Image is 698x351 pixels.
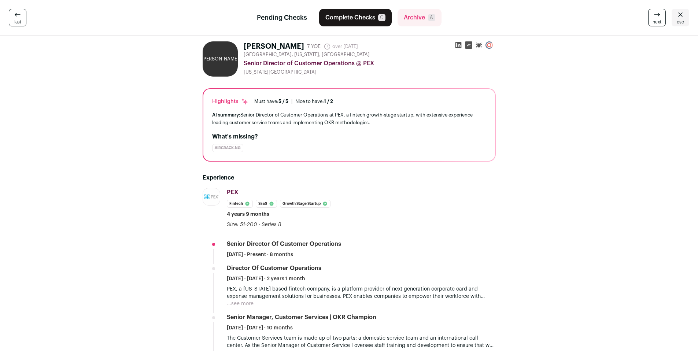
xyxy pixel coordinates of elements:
[227,324,293,332] span: [DATE] - [DATE] · 10 months
[212,111,486,126] div: Senior Director of Customer Operations at PEX, a fintech growth-stage startup, with extensive exp...
[227,222,257,227] span: Size: 51-200
[280,200,330,208] li: Growth Stage Startup
[212,132,486,141] h2: What's missing?
[672,9,689,26] a: esc
[257,12,307,23] span: Pending Checks
[307,43,321,50] div: 7 YOE
[319,9,392,26] button: Complete ChecksC
[324,99,333,104] span: 1 / 2
[212,98,248,105] div: Highlights
[14,19,21,25] span: last
[244,69,496,75] div: [US_STATE][GEOGRAPHIC_DATA]
[203,41,238,77] div: [PERSON_NAME]
[227,264,321,272] div: Director of Customer Operations
[648,9,666,26] a: next
[227,251,293,258] span: [DATE] - Present · 8 months
[227,211,269,218] span: 4 years 9 months
[428,14,435,21] span: A
[203,173,496,182] h2: Experience
[278,99,288,104] span: 5 / 5
[9,9,26,26] a: last
[295,99,333,104] div: Nice to have:
[227,300,254,307] button: ...see more
[324,43,358,50] span: over [DATE]
[244,52,370,58] span: [GEOGRAPHIC_DATA], [US_STATE], [GEOGRAPHIC_DATA]
[227,200,253,208] li: Fintech
[227,189,239,195] span: PEX
[227,335,496,349] p: The Customer Services team is made up of two parts: a domestic service team and an international ...
[227,285,496,300] p: PEX, a [US_STATE] based fintech company, is a platform provider of next generation corporate card...
[244,59,496,68] div: Senior Director of Customer Operations @ PEX
[227,275,305,282] span: [DATE] - [DATE] · 2 years 1 month
[212,144,243,152] div: Aircrack-ng
[203,188,220,205] img: c21c942b9148236190bc5b9e80b7f4f624748ec2f891cf4d544923818a16ebce.jpg
[227,240,341,248] div: Senior Director of Customer Operations
[398,9,442,26] button: ArchiveA
[212,112,240,117] span: AI summary:
[227,313,376,321] div: Senior Manager, Customer Services | OKR Champion
[254,99,288,104] div: Must have:
[653,19,661,25] span: next
[378,14,385,21] span: C
[259,221,260,228] span: ·
[256,200,277,208] li: SaaS
[254,99,333,104] ul: |
[244,41,304,52] h1: [PERSON_NAME]
[677,19,684,25] span: esc
[262,222,281,227] span: Series B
